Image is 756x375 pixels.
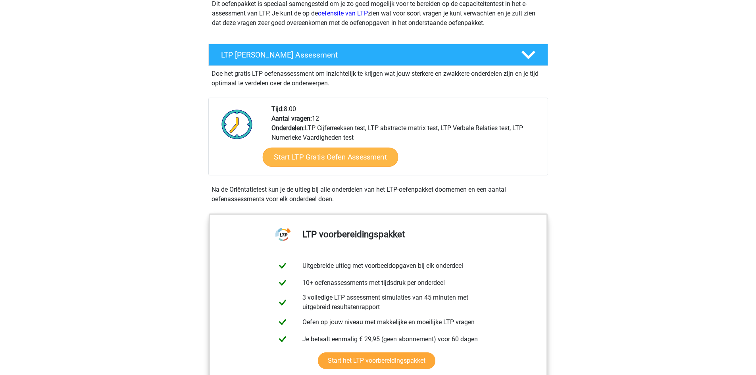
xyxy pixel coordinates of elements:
[262,148,398,167] a: Start LTP Gratis Oefen Assessment
[221,50,508,60] h4: LTP [PERSON_NAME] Assessment
[271,115,312,122] b: Aantal vragen:
[208,185,548,204] div: Na de Oriëntatietest kun je de uitleg bij alle onderdelen van het LTP-oefenpakket doornemen en ee...
[208,66,548,88] div: Doe het gratis LTP oefenassessment om inzichtelijk te krijgen wat jouw sterkere en zwakkere onder...
[265,104,547,175] div: 8:00 12 LTP Cijferreeksen test, LTP abstracte matrix test, LTP Verbale Relaties test, LTP Numerie...
[271,124,305,132] b: Onderdelen:
[318,10,368,17] a: oefensite van LTP
[318,352,435,369] a: Start het LTP voorbereidingspakket
[217,104,257,144] img: Klok
[271,105,284,113] b: Tijd:
[205,44,551,66] a: LTP [PERSON_NAME] Assessment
